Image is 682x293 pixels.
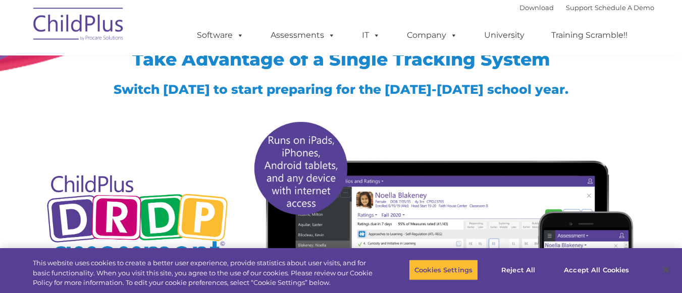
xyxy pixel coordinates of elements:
img: ChildPlus by Procare Solutions [28,1,129,51]
a: Software [187,25,254,45]
button: Reject All [487,259,550,280]
a: IT [352,25,390,45]
button: Close [655,259,677,281]
font: | [519,4,654,12]
a: Download [519,4,554,12]
a: Training Scramble!! [541,25,638,45]
a: University [474,25,535,45]
a: Support [566,4,593,12]
a: Company [397,25,467,45]
button: Cookies Settings [409,259,478,280]
a: Assessments [260,25,345,45]
span: Take Advantage of a Single Tracking System [132,48,550,70]
span: Switch [DATE] to start preparing for the [DATE]-[DATE] school year. [114,82,568,97]
div: This website uses cookies to create a better user experience, provide statistics about user visit... [33,258,375,288]
img: Copyright - DRDP Logo [43,164,232,278]
button: Accept All Cookies [558,259,635,280]
a: Schedule A Demo [595,4,654,12]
